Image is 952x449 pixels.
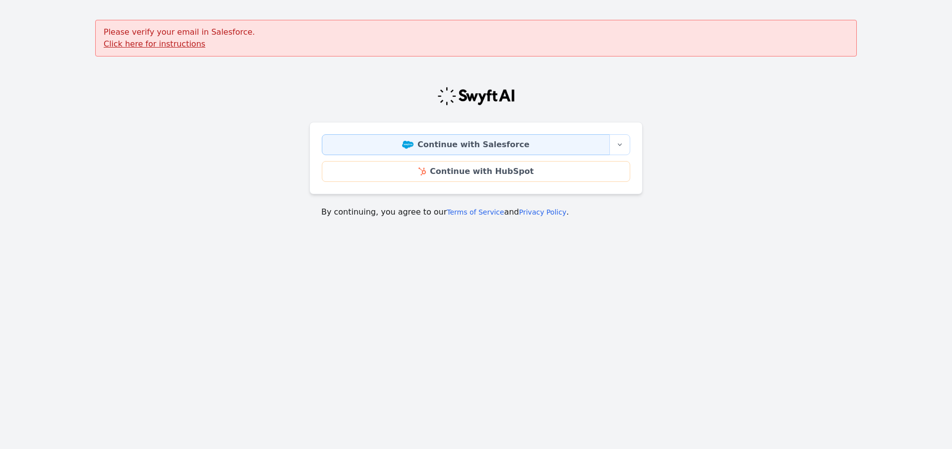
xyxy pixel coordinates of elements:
[447,208,504,216] a: Terms of Service
[95,20,857,56] div: Please verify your email in Salesforce.
[437,86,515,106] img: Swyft Logo
[321,206,631,218] p: By continuing, you agree to our and .
[402,141,414,149] img: Salesforce
[104,39,205,49] a: Click here for instructions
[322,134,610,155] a: Continue with Salesforce
[322,161,630,182] a: Continue with HubSpot
[418,168,426,175] img: HubSpot
[519,208,566,216] a: Privacy Policy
